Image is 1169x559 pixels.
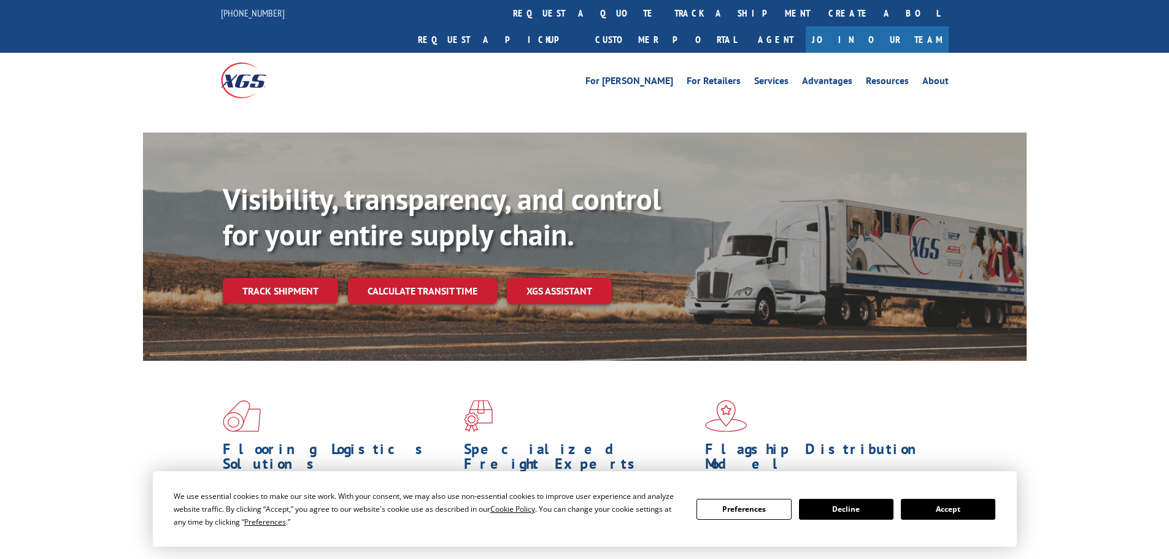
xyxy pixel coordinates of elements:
[746,26,806,53] a: Agent
[464,442,696,477] h1: Specialized Freight Experts
[223,278,338,304] a: Track shipment
[223,400,261,432] img: xgs-icon-total-supply-chain-intelligence-red
[866,76,909,90] a: Resources
[223,180,661,253] b: Visibility, transparency, and control for your entire supply chain.
[754,76,789,90] a: Services
[174,490,682,528] div: We use essential cookies to make our site work. With your consent, we may also use non-essential ...
[585,76,673,90] a: For [PERSON_NAME]
[799,499,893,520] button: Decline
[409,26,586,53] a: Request a pickup
[464,400,493,432] img: xgs-icon-focused-on-flooring-red
[806,26,949,53] a: Join Our Team
[490,504,535,514] span: Cookie Policy
[687,76,741,90] a: For Retailers
[244,517,286,527] span: Preferences
[901,499,995,520] button: Accept
[705,400,747,432] img: xgs-icon-flagship-distribution-model-red
[922,76,949,90] a: About
[348,278,497,304] a: Calculate transit time
[705,442,937,477] h1: Flagship Distribution Model
[696,499,791,520] button: Preferences
[221,7,285,19] a: [PHONE_NUMBER]
[802,76,852,90] a: Advantages
[507,278,612,304] a: XGS ASSISTANT
[153,471,1017,547] div: Cookie Consent Prompt
[586,26,746,53] a: Customer Portal
[223,442,455,477] h1: Flooring Logistics Solutions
